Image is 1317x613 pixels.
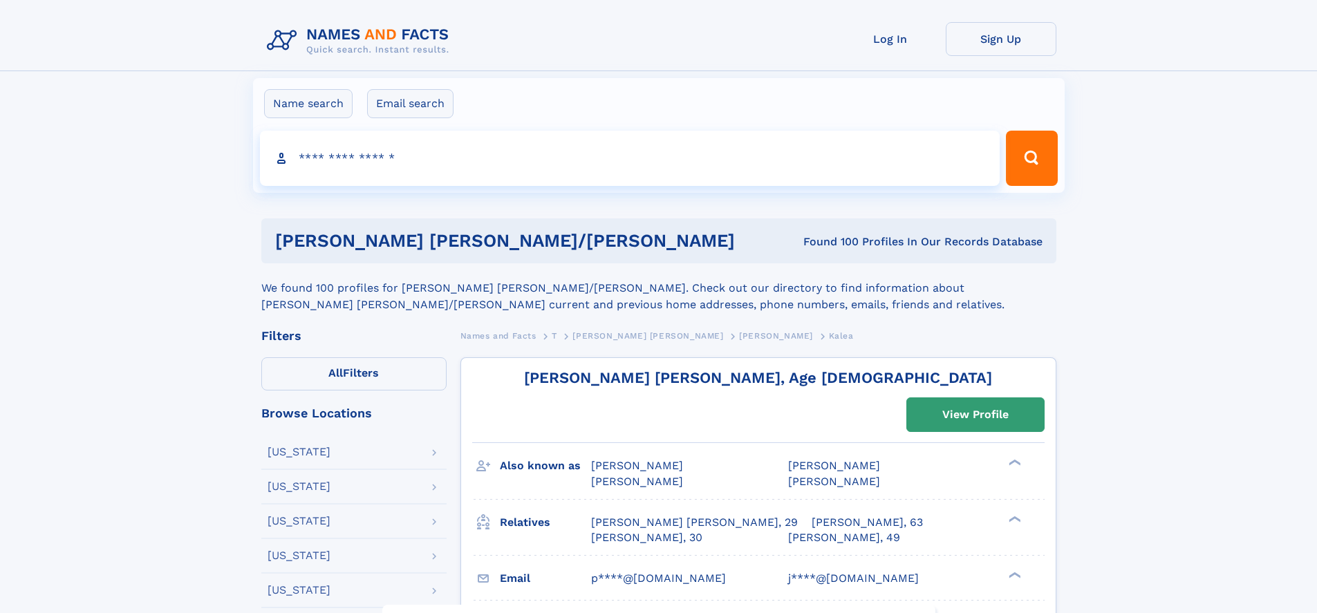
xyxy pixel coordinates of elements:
a: View Profile [907,398,1044,431]
span: T [552,331,557,341]
span: [PERSON_NAME] [788,475,880,488]
div: Browse Locations [261,407,447,419]
a: T [552,327,557,344]
span: [PERSON_NAME] [591,459,683,472]
a: Names and Facts [460,327,536,344]
div: Found 100 Profiles In Our Records Database [769,234,1043,249]
div: [US_STATE] [268,550,330,561]
h3: Relatives [500,511,591,534]
div: Filters [261,330,447,342]
div: ❯ [1005,458,1022,467]
a: Log In [835,22,946,56]
a: [PERSON_NAME] [PERSON_NAME], Age [DEMOGRAPHIC_DATA] [524,369,992,386]
img: Logo Names and Facts [261,22,460,59]
a: [PERSON_NAME], 63 [812,515,923,530]
div: ❯ [1005,514,1022,523]
label: Name search [264,89,353,118]
div: We found 100 profiles for [PERSON_NAME] [PERSON_NAME]/[PERSON_NAME]. Check out our directory to f... [261,263,1056,313]
span: [PERSON_NAME] [788,459,880,472]
span: Kalea [829,331,854,341]
span: [PERSON_NAME] [591,475,683,488]
a: [PERSON_NAME] [739,327,813,344]
label: Email search [367,89,454,118]
a: [PERSON_NAME] [PERSON_NAME], 29 [591,515,798,530]
span: All [328,366,343,379]
a: [PERSON_NAME], 49 [788,530,900,545]
a: Sign Up [946,22,1056,56]
div: [US_STATE] [268,446,330,458]
a: [PERSON_NAME], 30 [591,530,702,545]
div: [US_STATE] [268,585,330,596]
a: [PERSON_NAME] [PERSON_NAME] [572,327,723,344]
div: [US_STATE] [268,481,330,492]
input: search input [260,131,1000,186]
h3: Also known as [500,454,591,478]
div: View Profile [942,399,1009,431]
div: [US_STATE] [268,516,330,527]
h3: Email [500,567,591,590]
div: ❯ [1005,570,1022,579]
label: Filters [261,357,447,390]
span: [PERSON_NAME] [PERSON_NAME] [572,331,723,341]
h1: [PERSON_NAME] [PERSON_NAME]/[PERSON_NAME] [275,232,769,249]
span: [PERSON_NAME] [739,331,813,341]
button: Search Button [1006,131,1057,186]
